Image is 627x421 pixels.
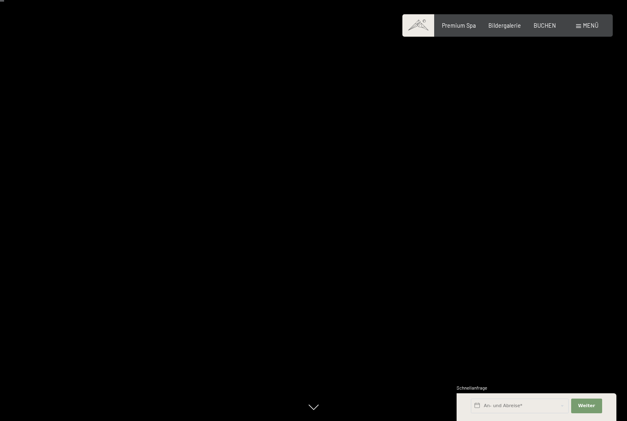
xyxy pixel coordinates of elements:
[534,22,556,29] a: BUCHEN
[457,385,487,390] span: Schnellanfrage
[488,22,521,29] a: Bildergalerie
[578,403,595,409] span: Weiter
[583,22,598,29] span: Menü
[442,22,476,29] a: Premium Spa
[571,399,602,413] button: Weiter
